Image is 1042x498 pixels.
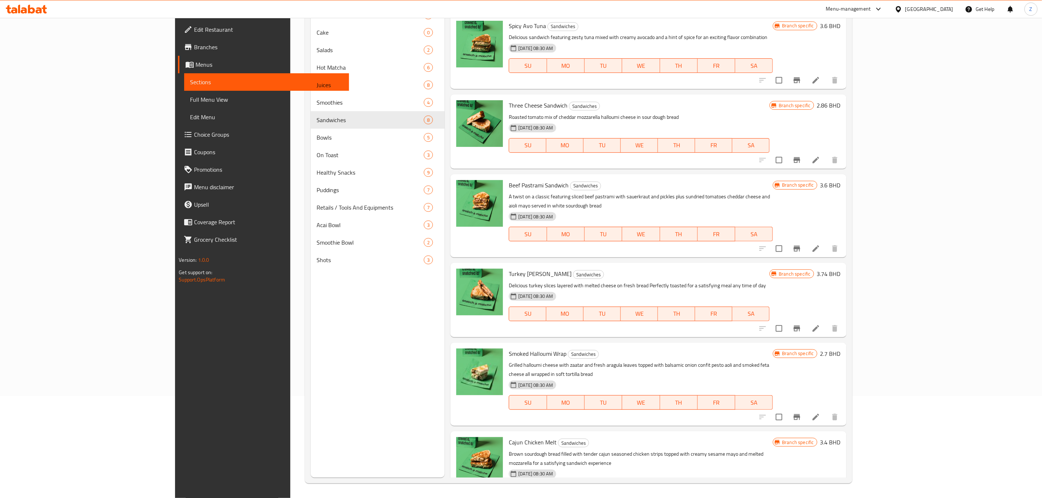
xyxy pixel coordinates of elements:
[584,138,621,153] button: TU
[311,41,445,59] div: Salads2
[570,182,601,190] div: Sandwiches
[817,269,841,279] h6: 3.74 BHD
[660,227,698,241] button: TH
[515,213,556,220] span: [DATE] 08:30 AM
[184,91,349,108] a: Full Menu View
[776,271,813,277] span: Branch specific
[317,98,424,107] span: Smoothies
[771,321,787,336] span: Select to update
[547,395,585,410] button: MO
[424,117,433,124] span: 8
[625,229,657,240] span: WE
[178,178,349,196] a: Menu disclaimer
[817,100,841,110] h6: 2.86 BHD
[424,168,433,177] div: items
[424,256,433,264] div: items
[424,203,433,212] div: items
[625,61,657,71] span: WE
[546,307,584,321] button: MO
[424,63,433,72] div: items
[698,140,729,151] span: FR
[194,235,343,244] span: Grocery Checklist
[776,102,813,109] span: Branch specific
[509,100,568,111] span: Three Cheese Sandwich
[698,308,729,319] span: FR
[663,61,695,71] span: TH
[311,216,445,234] div: Acai Bowl3
[424,47,433,54] span: 2
[456,21,503,67] img: Spicy Avo Tuna
[456,180,503,227] img: Beef Pastrami Sandwich
[317,221,424,229] span: Acai Bowl
[515,45,556,52] span: [DATE] 08:30 AM
[622,227,660,241] button: WE
[178,126,349,143] a: Choice Groups
[515,293,556,300] span: [DATE] 08:30 AM
[546,138,584,153] button: MO
[509,268,572,279] span: Turkey [PERSON_NAME]
[509,348,566,359] span: Smoked Halloumi Wrap
[311,59,445,76] div: Hot Matcha6
[698,395,735,410] button: FR
[550,397,582,408] span: MO
[317,186,424,194] div: Puddings
[194,148,343,156] span: Coupons
[558,439,589,447] span: Sandwiches
[698,58,735,73] button: FR
[509,192,773,210] p: A twist on a classic featuring sliced beef pastrami with sauerkraut and pickles plus sundried tom...
[317,168,424,177] span: Healthy Snacks
[509,450,773,468] p: Brown sourdough bread filled with tender cajun seasoned chicken strips topped with creamy sesame ...
[701,229,732,240] span: FR
[424,133,433,142] div: items
[179,255,197,265] span: Version:
[663,229,695,240] span: TH
[509,361,773,379] p: Grilled halloumi cheese with zaatar and fresh aragula leaves topped with balsamic onion confit pe...
[515,124,556,131] span: [DATE] 08:30 AM
[811,324,820,333] a: Edit menu item
[695,307,732,321] button: FR
[658,307,695,321] button: TH
[179,275,225,284] a: Support.OpsPlatform
[701,397,732,408] span: FR
[515,470,556,477] span: [DATE] 08:30 AM
[586,140,618,151] span: TU
[735,395,773,410] button: SA
[317,81,424,89] span: Juices
[826,151,844,169] button: delete
[512,397,544,408] span: SU
[311,24,445,41] div: Cake0
[586,308,618,319] span: TU
[317,256,424,264] span: Shots
[568,350,599,358] span: Sandwiches
[509,58,547,73] button: SU
[573,270,604,279] div: Sandwiches
[550,61,582,71] span: MO
[311,146,445,164] div: On Toast3
[779,22,817,29] span: Branch specific
[548,22,578,31] span: Sandwiches
[317,28,424,37] span: Cake
[194,25,343,34] span: Edit Restaurant
[550,229,582,240] span: MO
[311,234,445,251] div: Smoothie Bowl2
[424,152,433,159] span: 3
[317,151,424,159] span: On Toast
[512,61,544,71] span: SU
[311,94,445,111] div: Smoothies4
[424,187,433,194] span: 7
[738,229,770,240] span: SA
[701,61,732,71] span: FR
[622,395,660,410] button: WE
[509,138,546,153] button: SU
[456,100,503,147] img: Three Cheese Sandwich
[424,134,433,141] span: 5
[424,169,433,176] span: 9
[811,156,820,164] a: Edit menu item
[456,349,503,395] img: Smoked Halloumi Wrap
[178,38,349,56] a: Branches
[317,63,424,72] span: Hot Matcha
[311,129,445,146] div: Bowls5
[509,180,569,191] span: Beef Pastrami Sandwich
